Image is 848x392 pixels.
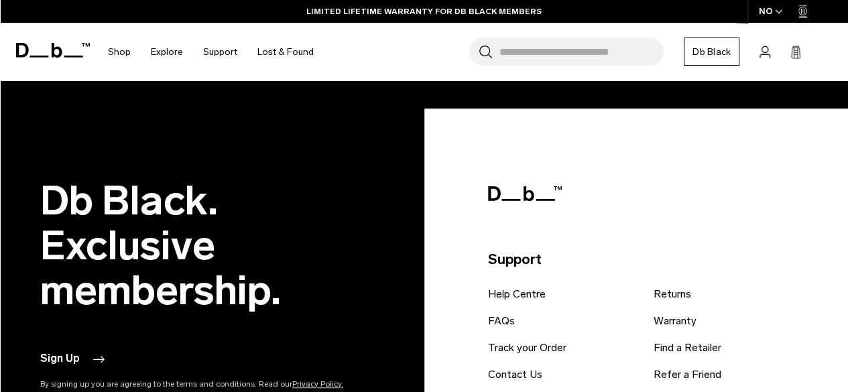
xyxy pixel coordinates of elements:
a: Explore [151,28,183,76]
a: Shop [108,28,131,76]
h2: Db Black. Exclusive membership. [40,178,360,313]
a: Find a Retailer [653,340,721,356]
a: Returns [653,286,690,302]
p: Support [488,249,808,270]
p: By signing up you are agreeing to the terms and conditions. Read our [40,378,360,390]
a: Help Centre [488,286,546,302]
a: Track your Order [488,340,566,356]
a: Support [203,28,237,76]
a: Privacy Policy. [292,379,343,389]
button: Sign Up [40,351,107,367]
a: Contact Us [488,367,542,383]
a: FAQs [488,313,515,329]
a: Db Black [684,38,739,66]
nav: Main Navigation [98,23,324,81]
a: Warranty [653,313,696,329]
a: LIMITED LIFETIME WARRANTY FOR DB BLACK MEMBERS [306,5,542,17]
a: Refer a Friend [653,367,721,383]
a: Lost & Found [257,28,314,76]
